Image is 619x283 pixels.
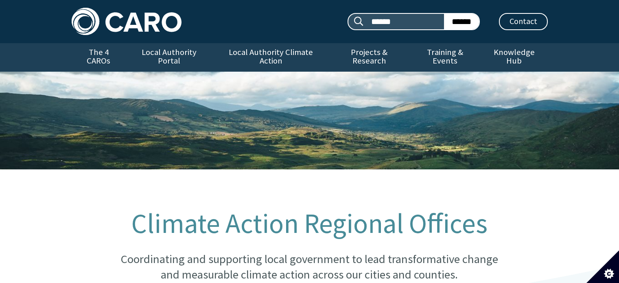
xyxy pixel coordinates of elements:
a: The 4 CAROs [72,43,126,72]
p: Coordinating and supporting local government to lead transformative change and measurable climate... [112,252,507,282]
img: Caro logo [72,8,182,35]
a: Contact [499,13,548,30]
a: Training & Events [409,43,481,72]
a: Local Authority Climate Action [213,43,329,72]
button: Set cookie preferences [586,250,619,283]
h1: Climate Action Regional Offices [112,208,507,239]
a: Local Authority Portal [126,43,213,72]
a: Knowledge Hub [481,43,547,72]
a: Projects & Research [329,43,409,72]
